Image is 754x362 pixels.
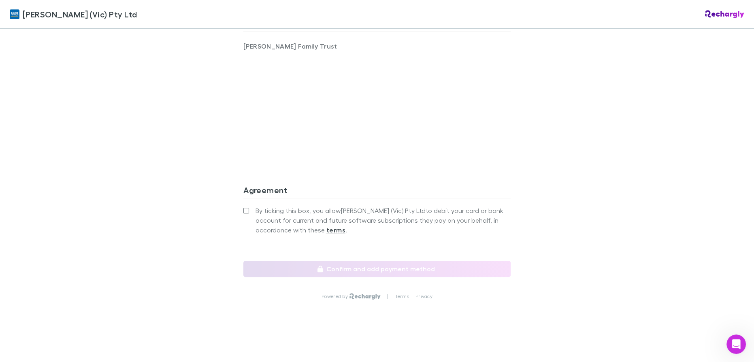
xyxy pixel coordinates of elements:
img: Rechargly Logo [705,10,744,18]
strong: terms [326,226,345,234]
iframe: Secure address input frame [242,56,512,148]
p: | [387,293,388,300]
a: Privacy [415,293,432,300]
span: By ticking this box, you allow [PERSON_NAME] (Vic) Pty Ltd to debit your card or bank account for... [256,206,511,235]
p: [PERSON_NAME] Family Trust [243,41,377,51]
h3: Agreement [243,185,511,198]
img: William Buck (Vic) Pty Ltd's Logo [10,9,19,19]
button: Confirm and add payment method [243,261,511,277]
span: [PERSON_NAME] (Vic) Pty Ltd [23,8,137,20]
iframe: Intercom live chat [726,334,746,354]
img: Rechargly Logo [349,293,381,300]
a: Terms [395,293,409,300]
p: Powered by [322,293,349,300]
